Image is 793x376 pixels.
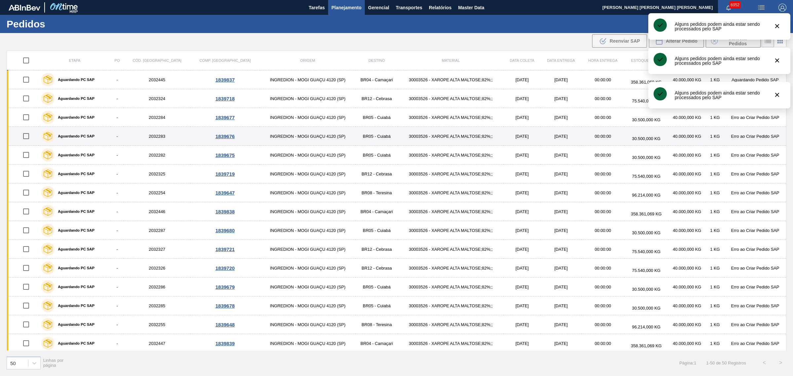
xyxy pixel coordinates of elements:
[356,127,398,146] td: BR05 - Cuiabá
[356,240,398,259] td: BR12 - Cebrasa
[356,259,398,278] td: BR12 - Cebrasa
[124,89,190,108] td: 2032324
[55,78,94,82] label: Aguardando PC SAP
[200,58,251,62] span: Comp. [GEOGRAPHIC_DATA]
[718,3,739,12] button: Notificações
[724,165,786,183] td: Erro ao Criar Pedido SAP
[9,5,40,11] img: TNhmsLtSVTkK8tSr43FrP2fwEKptu5GPRR3wAAAABJRU5ErkJggg==
[191,96,259,101] div: 1839718
[541,70,582,89] td: [DATE]
[124,146,190,165] td: 2032282
[356,146,398,165] td: BR05 - Cuiabá
[706,108,724,127] td: 1 KG
[724,202,786,221] td: Erro ao Criar Pedido SAP
[632,287,661,292] span: 30.500,000 KG
[632,174,661,179] span: 75.540,000 KG
[331,4,361,12] span: Planejamento
[757,4,765,12] img: userActions
[7,240,786,259] a: Aguardando PC SAP-2032327INGREDION - MOGI GUAÇU 4120 (SP)BR12 - Cebrasa30003526 - XAROPE ALTA MAL...
[55,134,94,138] label: Aguardando PC SAP
[442,58,460,62] span: Material
[124,259,190,278] td: 2032326
[55,341,94,345] label: Aguardando PC SAP
[260,315,356,334] td: INGREDION - MOGI GUAÇU 4120 (SP)
[191,341,259,346] div: 1839839
[356,315,398,334] td: BR08 - Teresina
[632,249,661,254] span: 75.540,000 KG
[632,117,661,122] span: 30.500,000 KG
[668,108,706,127] td: 40.000,000 KG
[368,58,385,62] span: Destino
[582,278,624,296] td: 00:00:00
[111,296,124,315] td: -
[260,89,356,108] td: INGREDION - MOGI GUAÇU 4120 (SP)
[111,165,124,183] td: -
[124,334,190,353] td: 2032447
[429,4,451,12] span: Relatórios
[504,296,541,315] td: [DATE]
[504,240,541,259] td: [DATE]
[398,315,504,334] td: 30003526 - XAROPE ALTA MALTOSE;82%;;
[582,183,624,202] td: 00:00:00
[582,259,624,278] td: 00:00:00
[55,115,94,119] label: Aguardando PC SAP
[191,265,259,271] div: 1839720
[631,80,661,85] span: 358.361,069 KG
[260,334,356,353] td: INGREDION - MOGI GUAÇU 4120 (SP)
[356,165,398,183] td: BR12 - Cebrasa
[504,165,541,183] td: [DATE]
[260,183,356,202] td: INGREDION - MOGI GUAÇU 4120 (SP)
[668,296,706,315] td: 40.000,000 KG
[541,89,582,108] td: [DATE]
[398,89,504,108] td: 30003526 - XAROPE ALTA MALTOSE;82%;;
[724,334,786,353] td: Erro ao Criar Pedido SAP
[7,20,109,28] h1: Pedidos
[55,266,94,270] label: Aguardando PC SAP
[398,165,504,183] td: 30003526 - XAROPE ALTA MALTOSE;82%;;
[504,89,541,108] td: [DATE]
[582,221,624,240] td: 00:00:00
[260,278,356,296] td: INGREDION - MOGI GUAÇU 4120 (SP)
[668,334,706,353] td: 40.000,000 KG
[356,108,398,127] td: BR05 - Cuiabá
[724,296,786,315] td: Erro ao Criar Pedido SAP
[7,278,786,296] a: Aguardando PC SAP-2032286INGREDION - MOGI GUAÇU 4120 (SP)BR05 - Cuiabá30003526 - XAROPE ALTA MALT...
[504,183,541,202] td: [DATE]
[668,146,706,165] td: 40.000,000 KG
[398,146,504,165] td: 30003526 - XAROPE ALTA MALTOSE;82%;;
[43,358,64,368] span: Linhas por página
[504,315,541,334] td: [DATE]
[706,360,746,365] span: 1 - 50 de 50 Registros
[69,58,81,62] span: Etapa
[7,315,786,334] a: Aguardando PC SAP-2032255INGREDION - MOGI GUAÇU 4120 (SP)BR08 - Teresina30003526 - XAROPE ALTA MA...
[111,315,124,334] td: -
[504,146,541,165] td: [DATE]
[774,35,786,47] div: Visão em Cards
[7,108,786,127] a: Aguardando PC SAP-2032284INGREDION - MOGI GUAÇU 4120 (SP)BR05 - Cuiabá30003526 - XAROPE ALTA MALT...
[668,278,706,296] td: 40.000,000 KG
[260,127,356,146] td: INGREDION - MOGI GUAÇU 4120 (SP)
[504,221,541,240] td: [DATE]
[260,202,356,221] td: INGREDION - MOGI GUAÇU 4120 (SP)
[356,278,398,296] td: BR05 - Cuiabá
[356,70,398,89] td: BR04 - Camaçari
[398,296,504,315] td: 30003526 - XAROPE ALTA MALTOSE;82%;;
[111,108,124,127] td: -
[115,58,120,62] span: PO
[541,315,582,334] td: [DATE]
[541,202,582,221] td: [DATE]
[111,221,124,240] td: -
[504,127,541,146] td: [DATE]
[55,209,94,213] label: Aguardando PC SAP
[260,240,356,259] td: INGREDION - MOGI GUAÇU 4120 (SP)
[260,165,356,183] td: INGREDION - MOGI GUAÇU 4120 (SP)
[260,296,356,315] td: INGREDION - MOGI GUAÇU 4120 (SP)
[55,247,94,251] label: Aguardando PC SAP
[398,278,504,296] td: 30003526 - XAROPE ALTA MALTOSE;82%;;
[7,165,786,183] a: Aguardando PC SAP-2032325INGREDION - MOGI GUAÇU 4120 (SP)BR12 - Cebrasa30003526 - XAROPE ALTA MAL...
[356,221,398,240] td: BR05 - Cuiabá
[541,221,582,240] td: [DATE]
[631,343,661,348] span: 358.361,069 KG
[582,296,624,315] td: 00:00:00
[7,221,786,240] a: Aguardando PC SAP-2032287INGREDION - MOGI GUAÇU 4120 (SP)BR05 - Cuiabá30003526 - XAROPE ALTA MALT...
